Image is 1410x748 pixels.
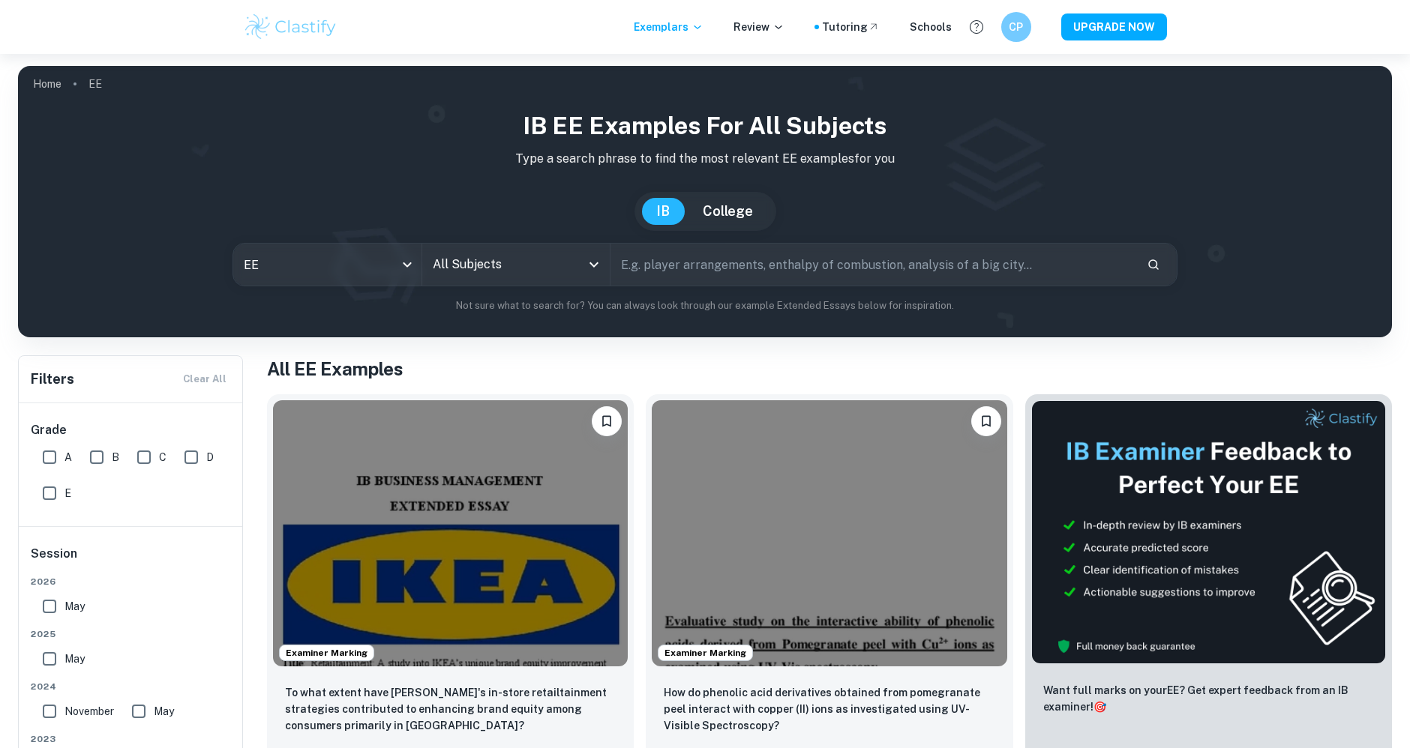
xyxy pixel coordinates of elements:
[30,150,1380,168] p: Type a search phrase to find the most relevant EE examples for you
[31,369,74,390] h6: Filters
[1093,701,1106,713] span: 🎯
[233,244,421,286] div: EE
[33,73,61,94] a: Home
[30,108,1380,144] h1: IB EE examples for all subjects
[592,406,622,436] button: Bookmark
[154,703,174,720] span: May
[64,598,85,615] span: May
[159,449,166,465] span: C
[1008,19,1025,35] h6: CP
[206,449,214,465] span: D
[31,545,232,575] h6: Session
[31,421,232,439] h6: Grade
[658,646,752,660] span: Examiner Marking
[64,651,85,667] span: May
[642,198,685,225] button: IB
[30,298,1380,313] p: Not sure what to search for? You can always look through our example Extended Essays below for in...
[652,400,1006,666] img: Chemistry EE example thumbnail: How do phenolic acid derivatives obtaine
[583,254,604,275] button: Open
[1001,12,1031,42] button: CP
[18,66,1392,337] img: profile cover
[1141,252,1166,277] button: Search
[31,575,232,588] span: 2026
[64,449,72,465] span: A
[31,680,232,693] span: 2024
[822,19,880,35] a: Tutoring
[285,684,616,734] p: To what extent have IKEA's in-store retailtainment strategies contributed to enhancing brand equi...
[31,627,232,641] span: 2025
[64,485,71,501] span: E
[664,684,994,734] p: How do phenolic acid derivatives obtained from pomegranate peel interact with copper (II) ions as...
[273,400,628,666] img: Business and Management EE example thumbnail: To what extent have IKEA's in-store reta
[971,406,1001,436] button: Bookmark
[610,244,1135,286] input: E.g. player arrangements, enthalpy of combustion, analysis of a big city...
[88,76,102,92] p: EE
[64,703,114,720] span: November
[243,12,338,42] img: Clastify logo
[1031,400,1386,664] img: Thumbnail
[112,449,119,465] span: B
[1043,682,1374,715] p: Want full marks on your EE ? Get expert feedback from an IB examiner!
[634,19,703,35] p: Exemplars
[280,646,373,660] span: Examiner Marking
[1061,13,1167,40] button: UPGRADE NOW
[688,198,769,225] button: College
[733,19,784,35] p: Review
[910,19,952,35] a: Schools
[31,732,232,746] span: 2023
[267,355,1392,382] h1: All EE Examples
[964,14,989,40] button: Help and Feedback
